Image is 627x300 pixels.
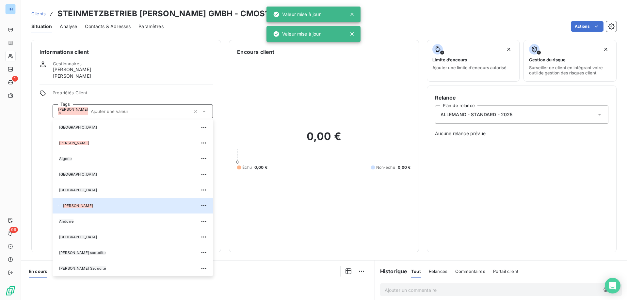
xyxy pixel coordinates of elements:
div: Valeur mise à jour [273,8,321,20]
span: [GEOGRAPHIC_DATA] [59,188,97,192]
span: 96 [9,227,18,233]
div: Valeur mise à jour [273,28,321,40]
h6: Informations client [40,48,213,56]
span: [PERSON_NAME] [53,66,91,73]
h6: Relance [435,94,608,102]
span: [PERSON_NAME] [59,141,89,145]
h6: Encours client [237,48,274,56]
span: Surveiller ce client en intégrant votre outil de gestion des risques client. [529,65,611,75]
input: Ajouter une valeur [88,108,190,114]
span: [GEOGRAPHIC_DATA] [59,172,97,176]
span: [GEOGRAPHIC_DATA] [59,125,97,129]
span: [PERSON_NAME] saoudite [59,251,105,255]
span: Tout [411,269,421,274]
span: Non-échu [376,165,395,170]
button: Gestion du risqueSurveiller ce client en intégrant votre outil de gestion des risques client. [523,40,617,82]
span: Gestionnaires [53,61,82,66]
span: Portail client [493,269,518,274]
span: Relances [429,269,447,274]
span: Commentaires [455,269,485,274]
span: [PERSON_NAME] Saoudite [59,266,106,270]
span: Propriétés Client [53,90,213,99]
span: Aucune relance prévue [435,130,608,137]
span: [PERSON_NAME] [58,107,88,111]
h6: Historique [375,267,408,275]
span: Clients [31,11,46,16]
span: Situation [31,23,52,30]
span: [PERSON_NAME] [53,73,91,79]
span: Analyse [60,23,77,30]
span: 0,00 € [254,165,267,170]
span: Contacts & Adresses [85,23,131,30]
span: Ajouter une limite d’encours autorisé [432,65,506,70]
span: Andorre [59,219,73,223]
img: Logo LeanPay [5,286,16,296]
span: 0 [236,159,239,165]
button: Limite d’encoursAjouter une limite d’encours autorisé [427,40,520,82]
div: Open Intercom Messenger [605,278,620,293]
span: Algerie [59,157,72,161]
span: En cours [29,269,47,274]
a: 1 [5,77,15,87]
span: [GEOGRAPHIC_DATA] [59,235,97,239]
span: ALLEMAND - STANDARD - 2025 [441,111,513,118]
span: Gestion du risque [529,57,566,62]
span: 0,00 € [398,165,411,170]
span: Paramètres [138,23,164,30]
span: Échu [242,165,252,170]
span: [PERSON_NAME] [63,204,93,208]
span: Limite d’encours [432,57,467,62]
button: Actions [571,21,603,32]
h3: STEINMETZBETRIEB [PERSON_NAME] GMBH - CMOS12 [57,8,273,20]
span: 1 [12,76,18,82]
a: Clients [31,10,46,17]
div: TH [5,4,16,14]
h2: 0,00 € [237,130,410,150]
